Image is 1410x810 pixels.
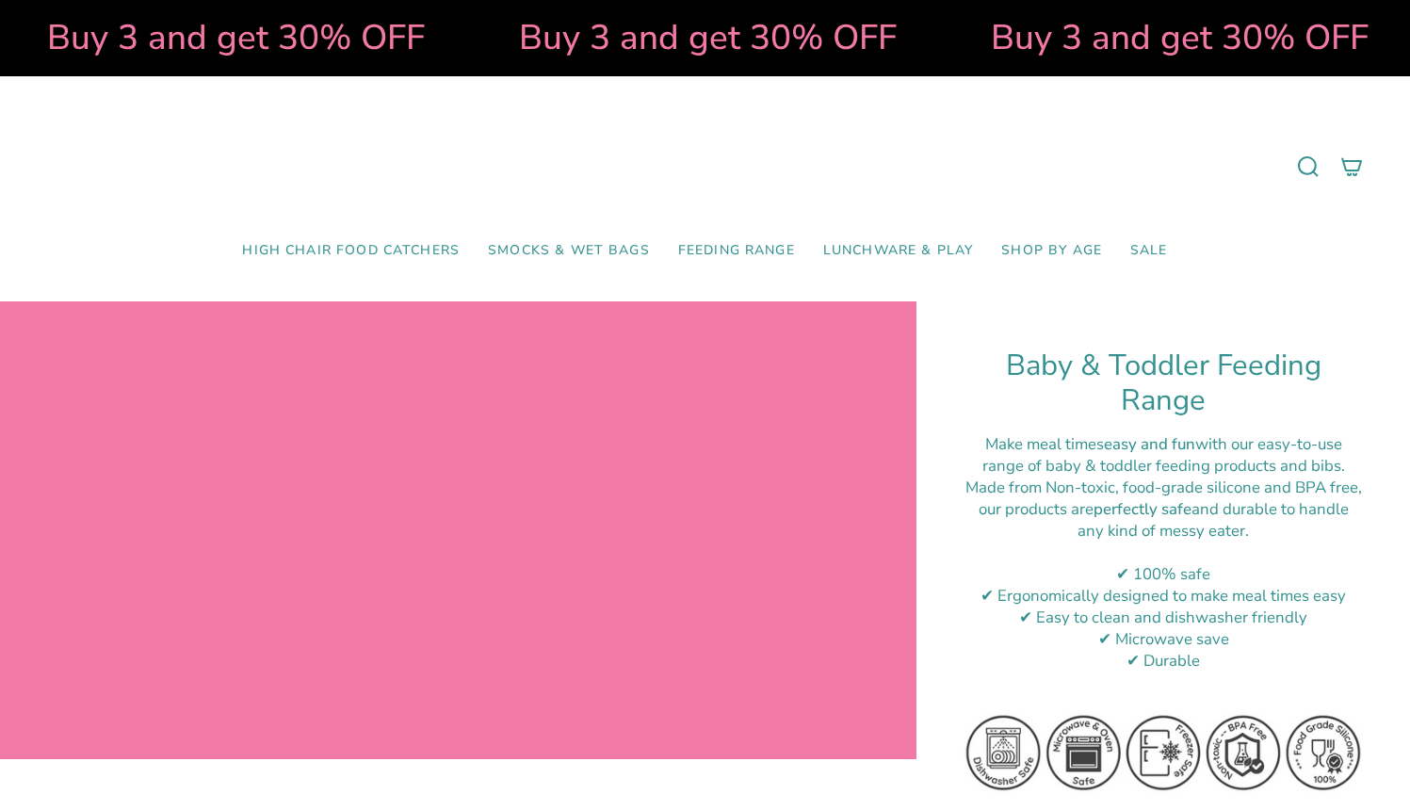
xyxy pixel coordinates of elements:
a: High Chair Food Catchers [228,229,474,273]
div: ✔ Easy to clean and dishwasher friendly [964,607,1363,628]
div: ✔ 100% safe [964,563,1363,585]
span: ✔ Microwave save [1098,628,1229,650]
a: Mumma’s Little Helpers [543,105,867,229]
span: SALE [1130,243,1168,259]
a: Lunchware & Play [809,229,987,273]
strong: Buy 3 and get 30% OFF [815,14,1192,61]
a: Feeding Range [664,229,809,273]
h1: Baby & Toddler Feeding Range [964,348,1363,419]
a: Smocks & Wet Bags [474,229,664,273]
div: ✔ Durable [964,650,1363,672]
span: Feeding Range [678,243,795,259]
span: Shop by Age [1001,243,1102,259]
span: Smocks & Wet Bags [488,243,650,259]
strong: Buy 3 and get 30% OFF [343,14,721,61]
div: ✔ Ergonomically designed to make meal times easy [964,585,1363,607]
a: SALE [1116,229,1182,273]
span: ade from Non-toxic, food-grade silicone and BPA free, our products are and durable to handle any ... [979,477,1362,542]
span: High Chair Food Catchers [242,243,460,259]
a: Shop by Age [987,229,1116,273]
strong: perfectly safe [1094,498,1191,520]
div: M [964,477,1363,542]
span: Lunchware & Play [823,243,973,259]
div: Make meal times with our easy-to-use range of baby & toddler feeding products and bibs. [964,433,1363,477]
strong: easy and fun [1104,433,1195,455]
